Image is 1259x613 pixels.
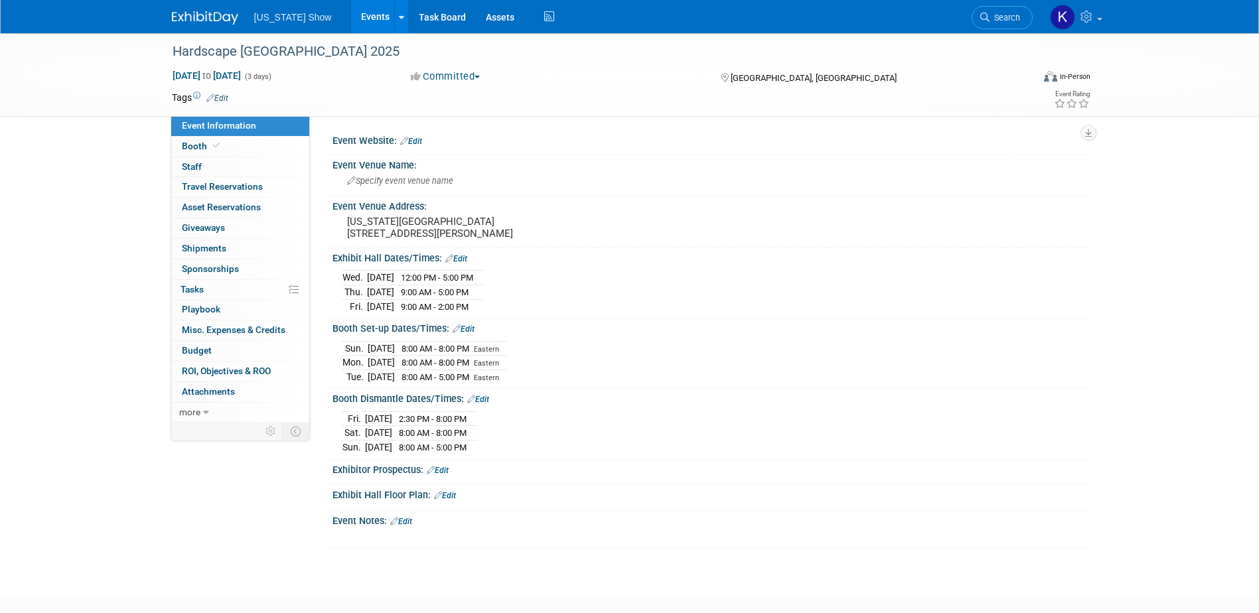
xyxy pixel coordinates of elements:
a: Giveaways [171,218,309,238]
div: Event Notes: [333,511,1088,528]
a: Edit [427,466,449,475]
img: keith kollar [1050,5,1075,30]
td: [DATE] [365,411,392,426]
a: Shipments [171,239,309,259]
span: Eastern [474,345,499,354]
a: Tasks [171,280,309,300]
div: Hardscape [GEOGRAPHIC_DATA] 2025 [168,40,1013,64]
a: Search [972,6,1033,29]
span: Tasks [181,284,204,295]
div: Exhibitor Prospectus: [333,460,1088,477]
span: 8:00 AM - 5:00 PM [399,443,467,452]
td: [DATE] [368,341,395,356]
a: Edit [206,94,228,103]
td: Fri. [342,299,367,313]
span: more [179,407,200,417]
td: [DATE] [368,370,395,383]
a: more [171,403,309,423]
span: [US_STATE] Show [254,12,332,23]
div: Booth Dismantle Dates/Times: [333,389,1088,406]
span: Booth [182,141,222,151]
td: Sun. [342,441,365,454]
img: Format-Inperson.png [1044,71,1057,82]
td: Tue. [342,370,368,383]
td: Personalize Event Tab Strip [259,423,283,440]
td: [DATE] [367,271,394,285]
span: Attachments [182,386,235,397]
td: Mon. [342,356,368,370]
span: Misc. Expenses & Credits [182,324,285,335]
img: ExhibitDay [172,11,238,25]
span: Giveaways [182,222,225,233]
span: (3 days) [244,72,271,81]
pre: [US_STATE][GEOGRAPHIC_DATA] [STREET_ADDRESS][PERSON_NAME] [347,216,632,239]
span: Specify event venue name [347,176,453,186]
a: Edit [467,395,489,404]
a: Staff [171,157,309,177]
span: Sponsorships [182,263,239,274]
td: Fri. [342,411,365,426]
span: 12:00 PM - 5:00 PM [401,273,473,283]
span: Budget [182,345,212,356]
span: 8:00 AM - 8:00 PM [399,428,467,438]
div: Booth Set-up Dates/Times: [333,318,1088,336]
span: ROI, Objectives & ROO [182,366,271,376]
span: Search [990,13,1020,23]
a: Sponsorships [171,259,309,279]
td: [DATE] [368,356,395,370]
a: Edit [390,517,412,526]
span: Eastern [474,374,499,382]
span: 2:30 PM - 8:00 PM [399,414,467,424]
span: Asset Reservations [182,202,261,212]
a: Playbook [171,300,309,320]
span: to [200,70,213,81]
span: Shipments [182,243,226,253]
td: Wed. [342,271,367,285]
a: Edit [434,491,456,500]
a: Travel Reservations [171,177,309,197]
span: Event Information [182,120,256,131]
a: ROI, Objectives & ROO [171,362,309,381]
td: [DATE] [367,285,394,300]
div: Event Venue Name: [333,155,1088,172]
td: Sat. [342,426,365,441]
div: Event Website: [333,131,1088,148]
td: Toggle Event Tabs [282,423,309,440]
a: Event Information [171,116,309,136]
td: [DATE] [365,441,392,454]
span: Eastern [474,359,499,368]
td: [DATE] [367,299,394,313]
a: Budget [171,341,309,361]
span: 8:00 AM - 8:00 PM [402,358,469,368]
a: Misc. Expenses & Credits [171,320,309,340]
div: Event Format [954,69,1091,89]
span: Staff [182,161,202,172]
a: Asset Reservations [171,198,309,218]
i: Booth reservation complete [213,142,220,149]
button: Committed [406,70,485,84]
span: [GEOGRAPHIC_DATA], [GEOGRAPHIC_DATA] [731,73,897,83]
span: 9:00 AM - 5:00 PM [401,287,469,297]
td: Sun. [342,341,368,356]
div: In-Person [1059,72,1090,82]
span: 9:00 AM - 2:00 PM [401,302,469,312]
span: Playbook [182,304,220,314]
a: Booth [171,137,309,157]
span: [DATE] [DATE] [172,70,242,82]
span: 8:00 AM - 8:00 PM [402,344,469,354]
span: 8:00 AM - 5:00 PM [402,372,469,382]
span: Travel Reservations [182,181,263,192]
a: Edit [400,137,422,146]
div: Event Rating [1054,91,1090,98]
td: Tags [172,91,228,104]
div: Exhibit Hall Dates/Times: [333,248,1088,265]
div: Event Venue Address: [333,196,1088,213]
a: Edit [453,324,475,334]
td: [DATE] [365,426,392,441]
a: Attachments [171,382,309,402]
td: Thu. [342,285,367,300]
div: Exhibit Hall Floor Plan: [333,485,1088,502]
a: Edit [445,254,467,263]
